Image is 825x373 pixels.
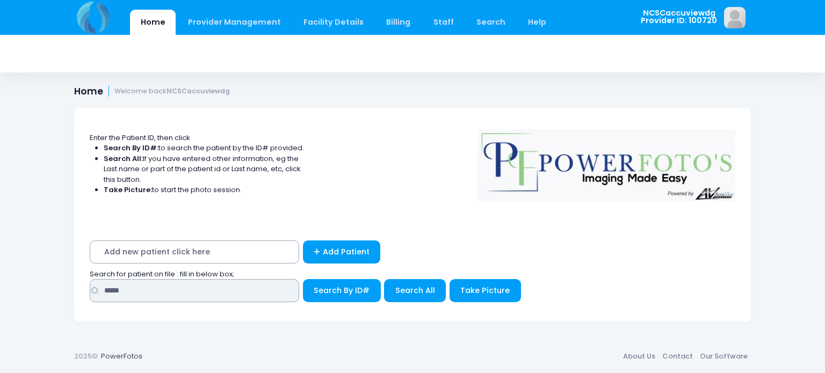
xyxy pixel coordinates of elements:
[314,285,370,296] span: Search By ID#
[724,7,746,28] img: image
[101,351,142,361] a: PowerFotos
[130,10,176,35] a: Home
[104,143,305,153] li: to search the patient by the ID# provided.
[466,10,516,35] a: Search
[74,351,98,361] span: 2025©
[641,9,717,25] span: NCSCaccuviewdg Provider ID: 100720
[303,240,381,264] a: Add Patient
[518,10,557,35] a: Help
[104,185,152,195] strong: Take Picture:
[104,143,158,153] strong: Search By ID#:
[104,153,305,185] li: If you have entered other information, eg the Last name or part of the patient id or Last name, e...
[450,279,521,302] button: Take Picture
[74,86,230,97] h1: Home
[104,153,143,164] strong: Search All:
[460,285,510,296] span: Take Picture
[90,240,299,264] span: Add new patient click here
[619,347,658,366] a: About Us
[104,185,305,195] li: to start the photo session.
[384,279,446,302] button: Search All
[90,133,190,143] span: Enter the Patient ID, then click
[293,10,374,35] a: Facility Details
[167,86,230,96] strong: NCSCaccuviewdg
[114,87,230,96] small: Welcome back
[303,279,381,302] button: Search By ID#
[472,122,741,201] img: Logo
[90,269,234,279] span: Search for patient on file : fill in below box;
[376,10,421,35] a: Billing
[658,347,696,366] a: Contact
[177,10,291,35] a: Provider Management
[395,285,435,296] span: Search All
[423,10,464,35] a: Staff
[696,347,751,366] a: Our Software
